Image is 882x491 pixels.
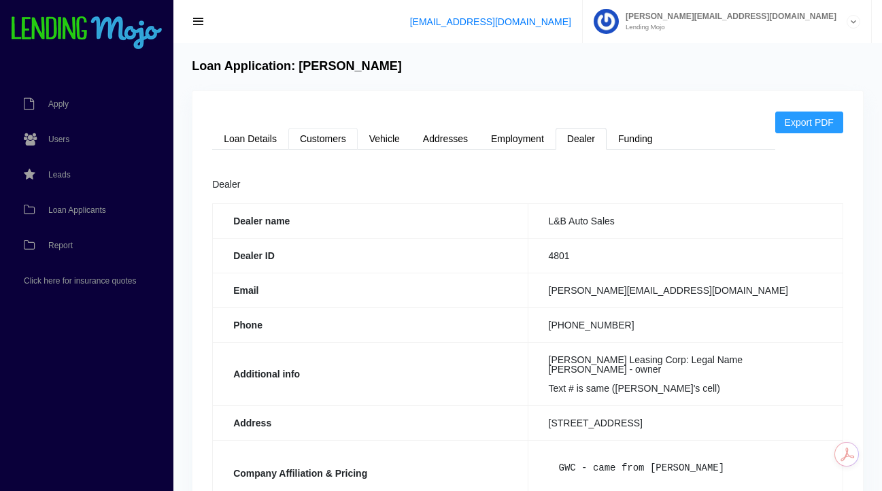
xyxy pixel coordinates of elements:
td: [PHONE_NUMBER] [528,307,843,342]
th: Additional info [213,342,528,405]
span: Leads [48,171,71,179]
span: [PERSON_NAME][EMAIL_ADDRESS][DOMAIN_NAME] [619,12,836,20]
th: Address [213,405,528,440]
th: Email [213,273,528,307]
a: Export PDF [775,112,843,133]
td: [PERSON_NAME][EMAIL_ADDRESS][DOMAIN_NAME] [528,273,843,307]
a: Customers [288,128,358,150]
span: Apply [48,100,69,108]
a: Addresses [411,128,479,150]
a: Funding [607,128,664,150]
a: [EMAIL_ADDRESS][DOMAIN_NAME] [410,16,571,27]
th: Dealer ID [213,238,528,273]
img: Profile image [594,9,619,34]
a: Vehicle [358,128,411,150]
h4: Loan Application: [PERSON_NAME] [192,59,402,74]
img: logo-small.png [10,16,163,50]
pre: GWC - came from [PERSON_NAME] [549,453,822,483]
div: Dealer [212,177,843,193]
a: Employment [479,128,556,150]
a: Dealer [556,128,607,150]
span: Click here for insurance quotes [24,277,136,285]
span: Users [48,135,69,143]
th: Dealer name [213,203,528,238]
small: Lending Mojo [619,24,836,31]
a: Loan Details [212,128,288,150]
span: Report [48,241,73,250]
td: [PERSON_NAME] Leasing Corp: Legal Name [PERSON_NAME] - owner Text # is same ([PERSON_NAME]'s cell) [528,342,843,405]
td: L&B Auto Sales [528,203,843,238]
th: Phone [213,307,528,342]
td: 4801 [528,238,843,273]
td: [STREET_ADDRESS] [528,405,843,440]
span: Loan Applicants [48,206,106,214]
